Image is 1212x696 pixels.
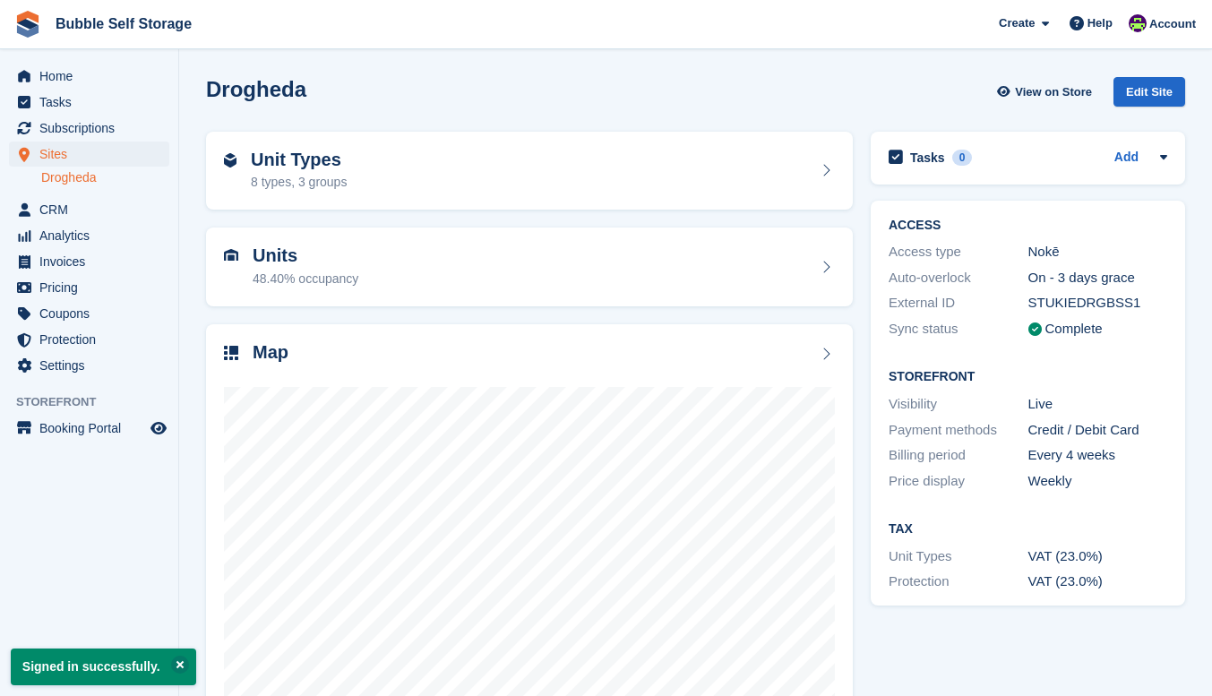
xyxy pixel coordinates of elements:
[1149,15,1196,33] span: Account
[889,370,1167,384] h2: Storefront
[1028,420,1168,441] div: Credit / Debit Card
[1028,471,1168,492] div: Weekly
[889,445,1028,466] div: Billing period
[9,416,169,441] a: menu
[9,64,169,89] a: menu
[39,116,147,141] span: Subscriptions
[910,150,945,166] h2: Tasks
[48,9,199,39] a: Bubble Self Storage
[889,293,1028,314] div: External ID
[39,416,147,441] span: Booking Portal
[1113,77,1185,114] a: Edit Site
[9,249,169,274] a: menu
[1028,242,1168,262] div: Nokē
[11,649,196,685] p: Signed in successfully.
[889,319,1028,339] div: Sync status
[39,275,147,300] span: Pricing
[1028,268,1168,288] div: On - 3 days grace
[994,77,1099,107] a: View on Store
[16,393,178,411] span: Storefront
[9,353,169,378] a: menu
[889,471,1028,492] div: Price display
[889,242,1028,262] div: Access type
[1114,148,1139,168] a: Add
[1028,394,1168,415] div: Live
[1028,293,1168,314] div: STUKIEDRGBSS1
[9,90,169,115] a: menu
[206,77,306,101] h2: Drogheda
[41,169,169,186] a: Drogheda
[39,197,147,222] span: CRM
[39,223,147,248] span: Analytics
[39,353,147,378] span: Settings
[889,394,1028,415] div: Visibility
[253,245,358,266] h2: Units
[39,142,147,167] span: Sites
[1113,77,1185,107] div: Edit Site
[9,142,169,167] a: menu
[1028,571,1168,592] div: VAT (23.0%)
[148,417,169,439] a: Preview store
[39,64,147,89] span: Home
[1045,319,1103,339] div: Complete
[251,150,347,170] h2: Unit Types
[889,219,1167,233] h2: ACCESS
[206,228,853,306] a: Units 48.40% occupancy
[39,90,147,115] span: Tasks
[251,173,347,192] div: 8 types, 3 groups
[9,301,169,326] a: menu
[9,275,169,300] a: menu
[14,11,41,38] img: stora-icon-8386f47178a22dfd0bd8f6a31ec36ba5ce8667c1dd55bd0f319d3a0aa187defe.svg
[1087,14,1113,32] span: Help
[39,249,147,274] span: Invoices
[1015,83,1092,101] span: View on Store
[889,420,1028,441] div: Payment methods
[9,116,169,141] a: menu
[253,342,288,363] h2: Map
[224,346,238,360] img: map-icn-33ee37083ee616e46c38cad1a60f524a97daa1e2b2c8c0bc3eb3415660979fc1.svg
[1028,445,1168,466] div: Every 4 weeks
[39,301,147,326] span: Coupons
[889,571,1028,592] div: Protection
[889,268,1028,288] div: Auto-overlock
[224,153,236,168] img: unit-type-icn-2b2737a686de81e16bb02015468b77c625bbabd49415b5ef34ead5e3b44a266d.svg
[1129,14,1147,32] img: Tom Gilmore
[889,546,1028,567] div: Unit Types
[206,132,853,211] a: Unit Types 8 types, 3 groups
[39,327,147,352] span: Protection
[999,14,1035,32] span: Create
[889,522,1167,537] h2: Tax
[1028,546,1168,567] div: VAT (23.0%)
[9,223,169,248] a: menu
[952,150,973,166] div: 0
[224,249,238,262] img: unit-icn-7be61d7bf1b0ce9d3e12c5938cc71ed9869f7b940bace4675aadf7bd6d80202e.svg
[9,197,169,222] a: menu
[9,327,169,352] a: menu
[253,270,358,288] div: 48.40% occupancy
